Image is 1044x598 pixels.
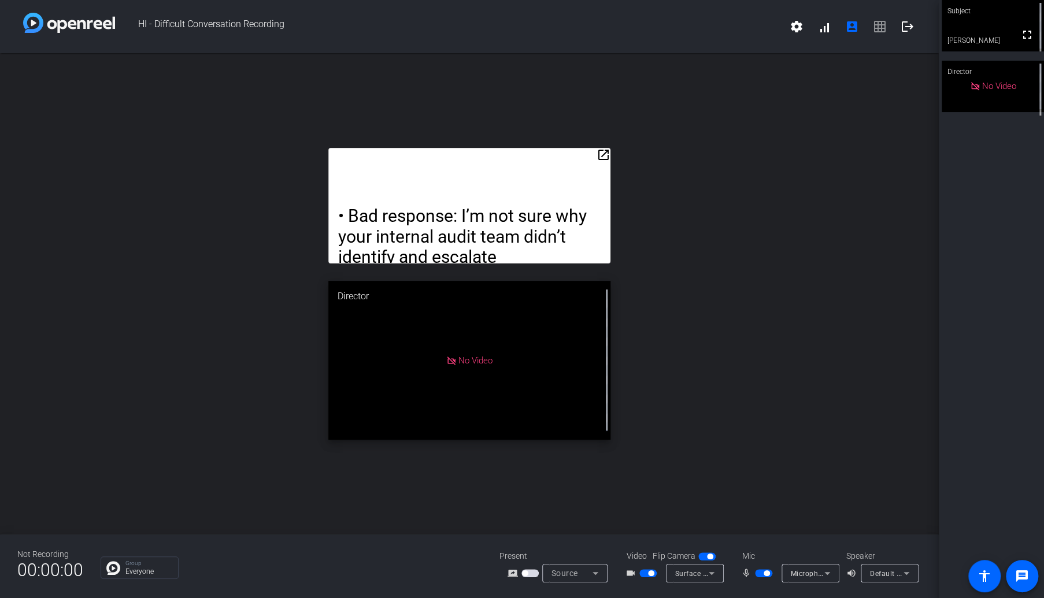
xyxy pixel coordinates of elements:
span: Surface Camera Front (045e:0990) [675,569,793,578]
span: Source [551,569,578,578]
mat-icon: message [1015,569,1029,583]
div: Mic [731,550,846,562]
span: HI - Difficult Conversation Recording [115,13,783,40]
mat-icon: logout [901,20,915,34]
div: Director [328,281,610,312]
mat-icon: settings [790,20,804,34]
span: No Video [458,355,493,365]
img: Chat Icon [106,561,120,575]
button: signal_cellular_alt [810,13,838,40]
span: Microphone (19- Desk Pro Web Camera) (05a6:0b04) [791,569,970,578]
span: No Video [982,81,1016,91]
mat-icon: videocam_outline [625,566,639,580]
span: 00:00:00 [17,556,83,584]
mat-icon: fullscreen [1020,28,1034,42]
mat-icon: volume_up [846,566,860,580]
div: Speaker [846,550,916,562]
p: Group [125,560,172,566]
mat-icon: screen_share_outline [508,566,521,580]
span: • [338,206,343,226]
span: Video [627,550,647,562]
mat-icon: mic_none [741,566,755,580]
div: Not Recording [17,548,83,560]
mat-icon: account_box [845,20,859,34]
mat-icon: open_in_new [597,148,610,162]
div: Director [942,61,1044,83]
div: Present [499,550,615,562]
span: I’m not sure why your internal audit team didn’t identify and escalate this [338,206,590,287]
span: Flip Camera [653,550,695,562]
mat-icon: accessibility [978,569,991,583]
span: Bad response: [347,206,457,226]
p: Everyone [125,568,172,575]
img: white-gradient.svg [23,13,115,33]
